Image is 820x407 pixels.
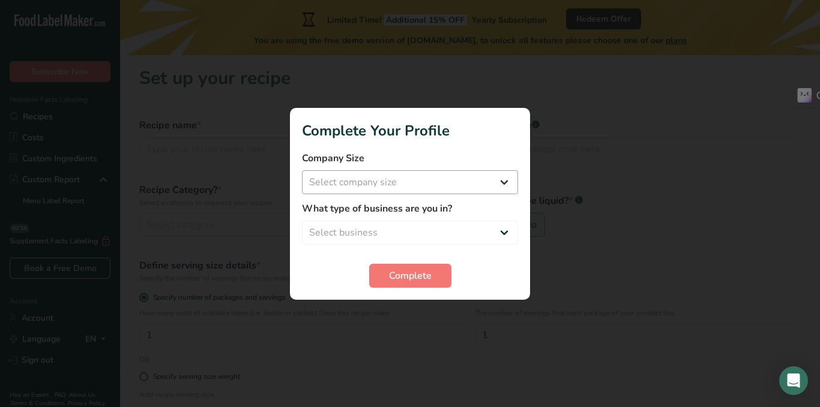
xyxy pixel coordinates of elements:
button: Complete [369,264,451,288]
div: Open Intercom Messenger [779,366,808,395]
label: Company Size [302,151,518,165]
label: What type of business are you in? [302,201,518,216]
span: Complete [389,269,432,283]
h1: Complete Your Profile [302,120,518,141]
